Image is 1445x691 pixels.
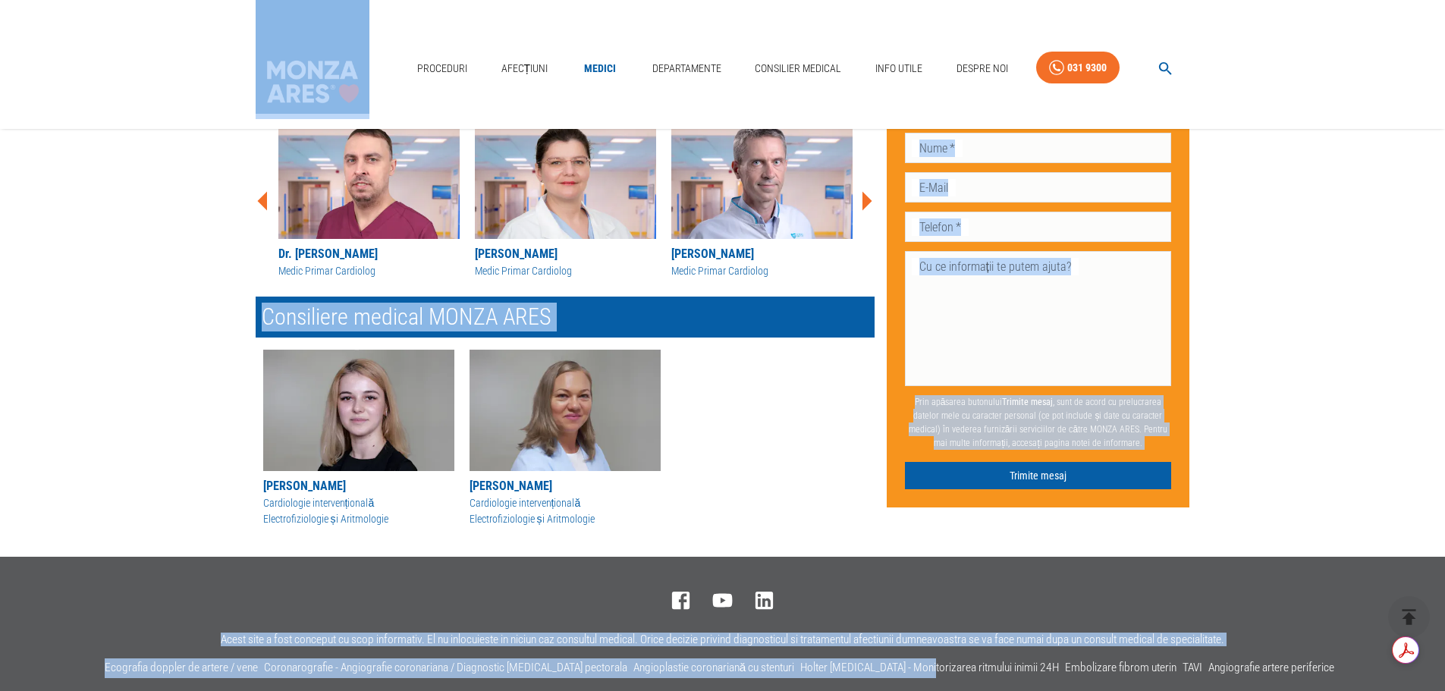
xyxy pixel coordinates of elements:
a: Coronarografie - Angiografie coronariana / Diagnostic [MEDICAL_DATA] pectorala [264,661,627,674]
a: Proceduri [411,53,473,84]
a: Afecțiuni [495,53,554,84]
div: [PERSON_NAME] [671,245,853,263]
b: Trimite mesaj [1002,396,1053,407]
img: Alina Udrea [263,350,454,471]
a: Angiografie artere periferice [1208,661,1334,674]
div: [PERSON_NAME] [263,477,454,495]
div: Medic Primar Cardiolog [671,263,853,279]
button: delete [1388,596,1430,638]
p: Cardiologie intervențională [263,495,454,511]
a: Dr. [PERSON_NAME]Medic Primar Cardiolog [278,118,460,279]
a: Consilier Medical [749,53,847,84]
a: Departamente [646,53,727,84]
p: Acest site a fost conceput cu scop informativ. El nu inlocuieste in niciun caz consultul medical.... [221,633,1224,646]
div: [PERSON_NAME] [475,245,656,263]
a: Despre Noi [950,53,1014,84]
a: Medici [576,53,624,84]
img: Dr. Călin Siliște [671,118,853,239]
button: Trimite mesaj [905,461,1172,489]
div: 031 9300 [1067,58,1107,77]
button: [PERSON_NAME]Cardiologie intervenționalăElectrofiziologie și Aritmologie [470,350,661,527]
a: 031 9300 [1036,52,1120,84]
div: Dr. [PERSON_NAME] [278,245,460,263]
button: [PERSON_NAME]Cardiologie intervenționalăElectrofiziologie și Aritmologie [263,350,454,527]
a: Angioplastie coronariană cu stenturi [633,661,795,674]
a: [PERSON_NAME]Medic Primar Cardiolog [475,118,656,279]
div: [PERSON_NAME] [470,477,661,495]
div: Medic Primar Cardiolog [278,263,460,279]
img: Dr. George Răzvan Maxim [278,118,460,239]
p: Electrofiziologie și Aritmologie [470,511,661,527]
p: Electrofiziologie și Aritmologie [263,511,454,527]
a: Info Utile [869,53,928,84]
p: Cardiologie intervențională [470,495,661,511]
a: TAVI [1183,661,1202,674]
img: Paula Gurei [470,350,661,471]
div: Medic Primar Cardiolog [475,263,656,279]
a: [PERSON_NAME]Medic Primar Cardiolog [671,118,853,279]
p: Prin apăsarea butonului , sunt de acord cu prelucrarea datelor mele cu caracter personal (ce pot ... [905,388,1172,455]
a: Embolizare fibrom uterin [1065,661,1176,674]
a: Holter [MEDICAL_DATA] - Monitorizarea ritmului inimii 24H [800,661,1059,674]
a: Ecografia doppler de artere / vene [105,661,258,674]
h2: Consiliere medical MONZA ARES [256,297,875,338]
